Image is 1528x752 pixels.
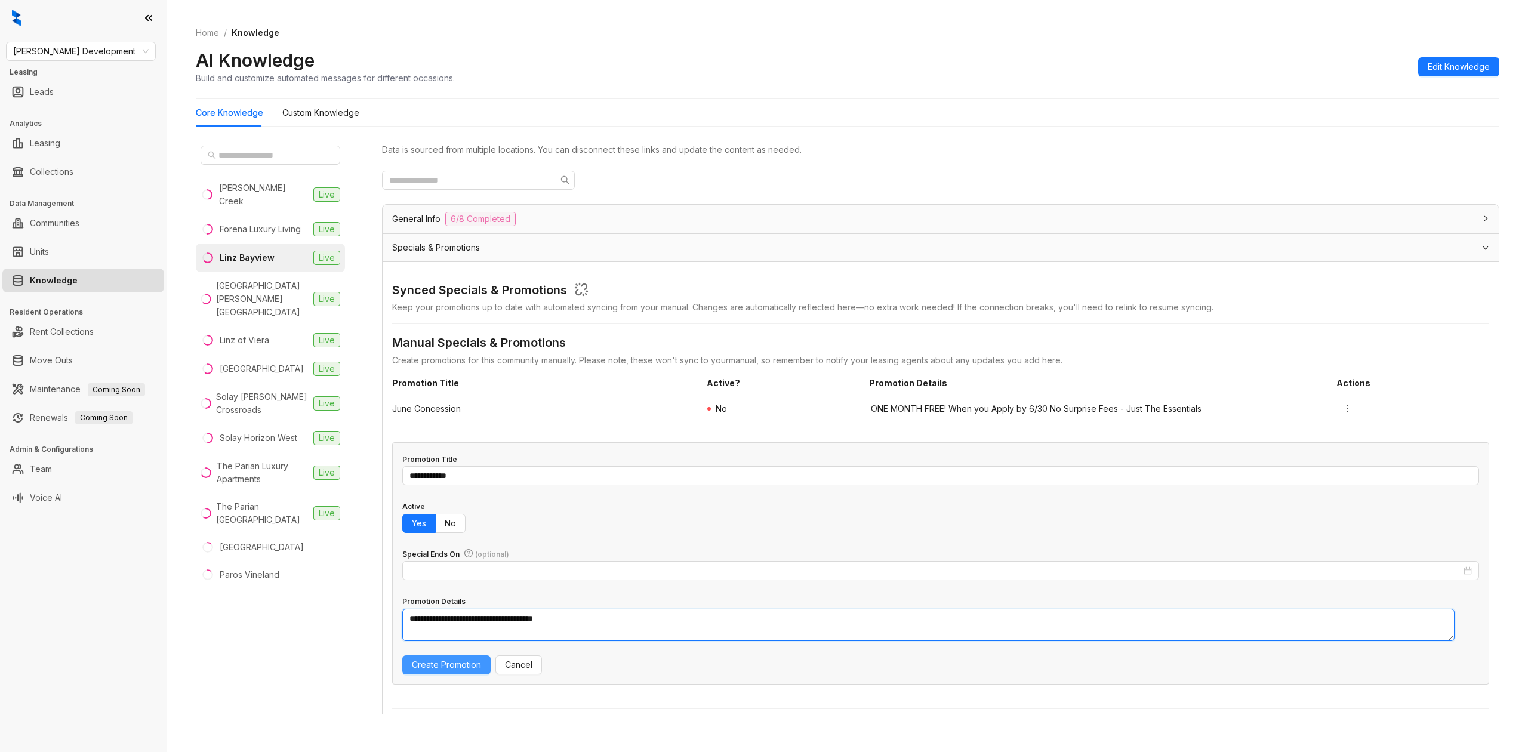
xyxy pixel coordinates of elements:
[1418,57,1499,76] button: Edit Knowledge
[1482,244,1489,251] span: expanded
[2,486,164,510] li: Voice AI
[220,251,275,264] div: Linz Bayview
[30,160,73,184] a: Collections
[30,486,62,510] a: Voice AI
[871,402,1326,415] span: ONE MONTH FREE! When you Apply by 6/30 No Surprise Fees - Just The Essentials
[313,222,340,236] span: Live
[220,362,304,375] div: [GEOGRAPHIC_DATA]
[313,292,340,306] span: Live
[30,406,133,430] a: RenewalsComing Soon
[445,518,456,528] span: No
[216,279,309,319] div: [GEOGRAPHIC_DATA][PERSON_NAME][GEOGRAPHIC_DATA]
[560,175,570,185] span: search
[30,240,49,264] a: Units
[2,80,164,104] li: Leads
[869,377,1327,390] span: Promotion Details
[495,655,542,674] button: Cancel
[1482,215,1489,222] span: collapsed
[30,131,60,155] a: Leasing
[88,383,145,396] span: Coming Soon
[392,354,1489,367] div: Create promotions for this community manually. Please note, these won't sync to your manual , so ...
[193,26,221,39] a: Home
[382,143,1499,156] div: Data is sourced from multiple locations. You can disconnect these links and update the content as...
[313,466,340,480] span: Live
[313,362,340,376] span: Live
[1336,377,1489,390] span: Actions
[2,320,164,344] li: Rent Collections
[313,187,340,202] span: Live
[383,234,1499,261] div: Specials & Promotions
[220,432,297,445] div: Solay Horizon West
[2,160,164,184] li: Collections
[2,377,164,401] li: Maintenance
[216,500,309,526] div: The Parian [GEOGRAPHIC_DATA]
[2,349,164,372] li: Move Outs
[716,403,727,414] span: No
[12,10,21,26] img: logo
[10,198,167,209] h3: Data Management
[402,454,457,466] div: Promotion Title
[402,655,491,674] button: Create Promotion
[30,320,94,344] a: Rent Collections
[220,568,279,581] div: Paros Vineland
[2,211,164,235] li: Communities
[313,333,340,347] span: Live
[412,518,426,528] span: Yes
[10,444,167,455] h3: Admin & Configurations
[1428,60,1490,73] span: Edit Knowledge
[392,212,440,226] span: General Info
[464,549,473,557] span: question-circle
[2,406,164,430] li: Renewals
[412,658,481,671] span: Create Promotion
[2,240,164,264] li: Units
[1342,404,1352,414] span: more
[220,334,269,347] div: Linz of Viera
[232,27,279,38] span: Knowledge
[208,151,216,159] span: search
[196,106,263,119] div: Core Knowledge
[445,212,516,226] span: 6/8 Completed
[392,377,697,390] span: Promotion Title
[10,307,167,318] h3: Resident Operations
[2,457,164,481] li: Team
[13,42,149,60] span: Davis Development
[402,501,425,513] div: Active
[30,269,78,292] a: Knowledge
[402,549,509,560] div: Special Ends On
[10,118,167,129] h3: Analytics
[392,281,567,301] div: Synced Specials & Promotions
[196,49,315,72] h2: AI Knowledge
[313,396,340,411] span: Live
[383,205,1499,233] div: General Info6/8 Completed
[313,506,340,520] span: Live
[30,457,52,481] a: Team
[196,72,455,84] div: Build and customize automated messages for different occasions.
[313,251,340,265] span: Live
[220,541,304,554] div: [GEOGRAPHIC_DATA]
[30,349,73,372] a: Move Outs
[219,181,309,208] div: [PERSON_NAME] Creek
[220,223,301,236] div: Forena Luxury Living
[313,431,340,445] span: Live
[707,377,860,390] span: Active?
[30,80,54,104] a: Leads
[392,301,1489,314] div: Keep your promotions up to date with automated syncing from your manual . Changes are automatical...
[392,334,1489,353] div: Manual Specials & Promotions
[392,241,480,254] span: Specials & Promotions
[392,402,695,415] span: June Concession
[10,67,167,78] h3: Leasing
[30,211,79,235] a: Communities
[402,596,466,608] div: Promotion Details
[217,460,309,486] div: The Parian Luxury Apartments
[216,390,309,417] div: Solay [PERSON_NAME] Crossroads
[75,411,133,424] span: Coming Soon
[475,550,509,559] span: (optional)
[2,269,164,292] li: Knowledge
[2,131,164,155] li: Leasing
[282,106,359,119] div: Custom Knowledge
[505,658,532,671] span: Cancel
[224,26,227,39] li: /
